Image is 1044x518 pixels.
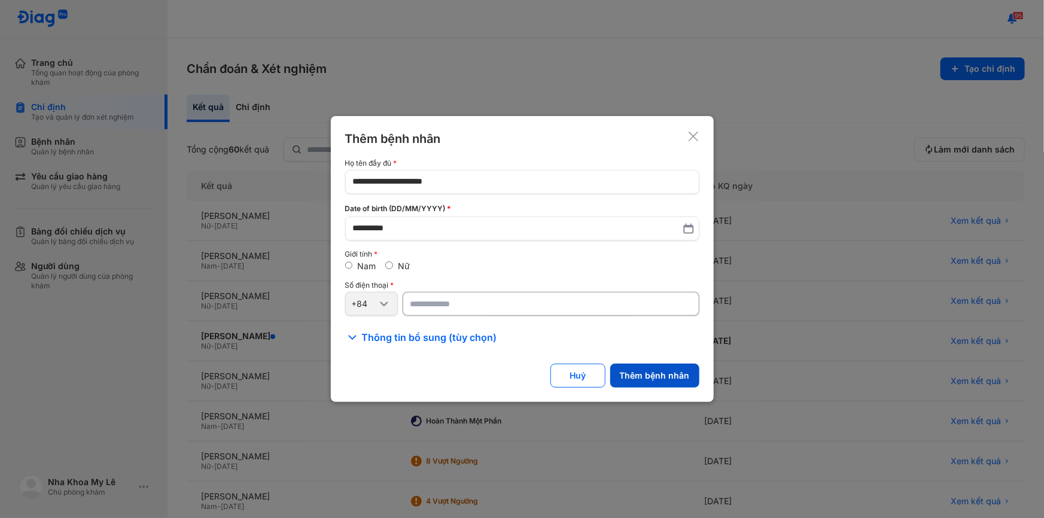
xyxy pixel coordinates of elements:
span: Thông tin bổ sung (tùy chọn) [362,330,497,345]
div: Date of birth (DD/MM/YYYY) [345,203,699,214]
div: Giới tính [345,250,699,258]
div: +84 [352,298,377,309]
div: Thêm bệnh nhân [345,130,441,147]
div: Họ tên đầy đủ [345,159,699,167]
button: Thêm bệnh nhân [610,364,699,388]
div: Số điện thoại [345,281,699,290]
button: Huỷ [550,364,605,388]
label: Nam [357,261,376,271]
label: Nữ [398,261,410,271]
